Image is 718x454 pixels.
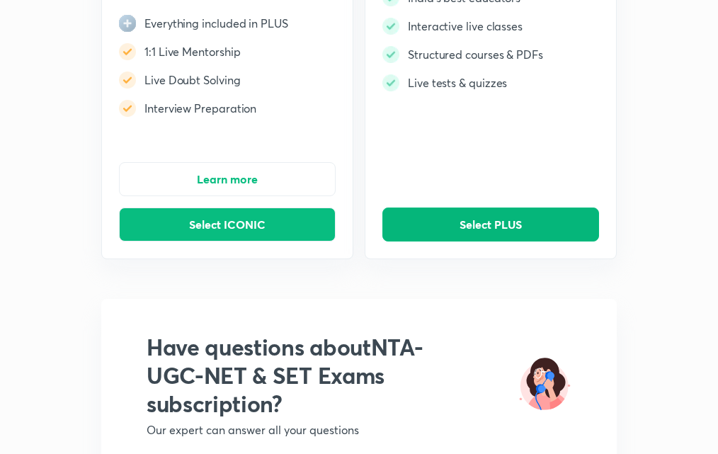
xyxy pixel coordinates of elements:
[119,100,136,117] img: -
[408,74,507,91] h5: Live tests & quizzes
[119,72,136,89] img: -
[147,424,448,436] p: Our expert can answer all your questions
[144,15,288,32] h5: Everything included in PLUS
[382,208,599,242] button: Select PLUS
[382,18,399,35] img: -
[382,46,399,63] img: -
[144,100,256,117] h5: Interview Preparation
[144,43,240,60] h5: 1:1 Live Mentorship
[197,172,258,186] span: Learn more
[460,217,522,232] span: Select PLUS
[382,74,399,91] img: -
[408,18,523,35] h5: Interactive live classes
[519,327,571,441] img: Talk To Unacademy
[119,162,336,196] button: Learn more
[119,43,136,60] img: -
[408,46,543,63] h5: Structured courses & PDFs
[147,333,448,418] h2: Have questions about NTA-UGC-NET & SET Exams subscription?
[119,208,336,242] button: Select ICONIC
[144,72,241,89] h5: Live Doubt Solving
[189,217,266,232] span: Select ICONIC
